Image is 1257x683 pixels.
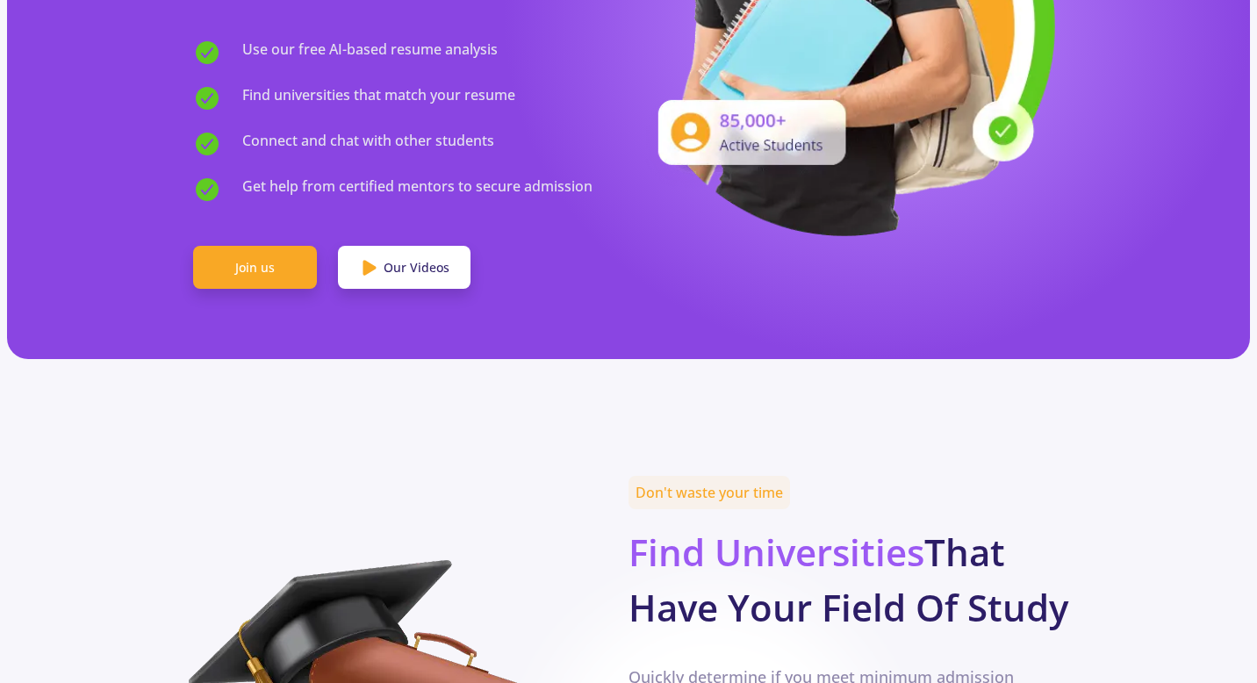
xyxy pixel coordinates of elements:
span: Get help from certified mentors to secure admission [242,176,593,204]
a: Join us [193,246,317,290]
span: Our Videos [384,258,449,277]
a: Our Videos [338,246,470,290]
span: Use our free AI-based resume analysis [242,39,498,67]
span: Find universities that match your resume [242,84,515,112]
span: Don't waste your time [628,476,790,509]
span: Find Universities [628,527,924,577]
span: Connect and chat with other students [242,130,494,158]
b: That Have Your Field Of Study [628,527,1068,632]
